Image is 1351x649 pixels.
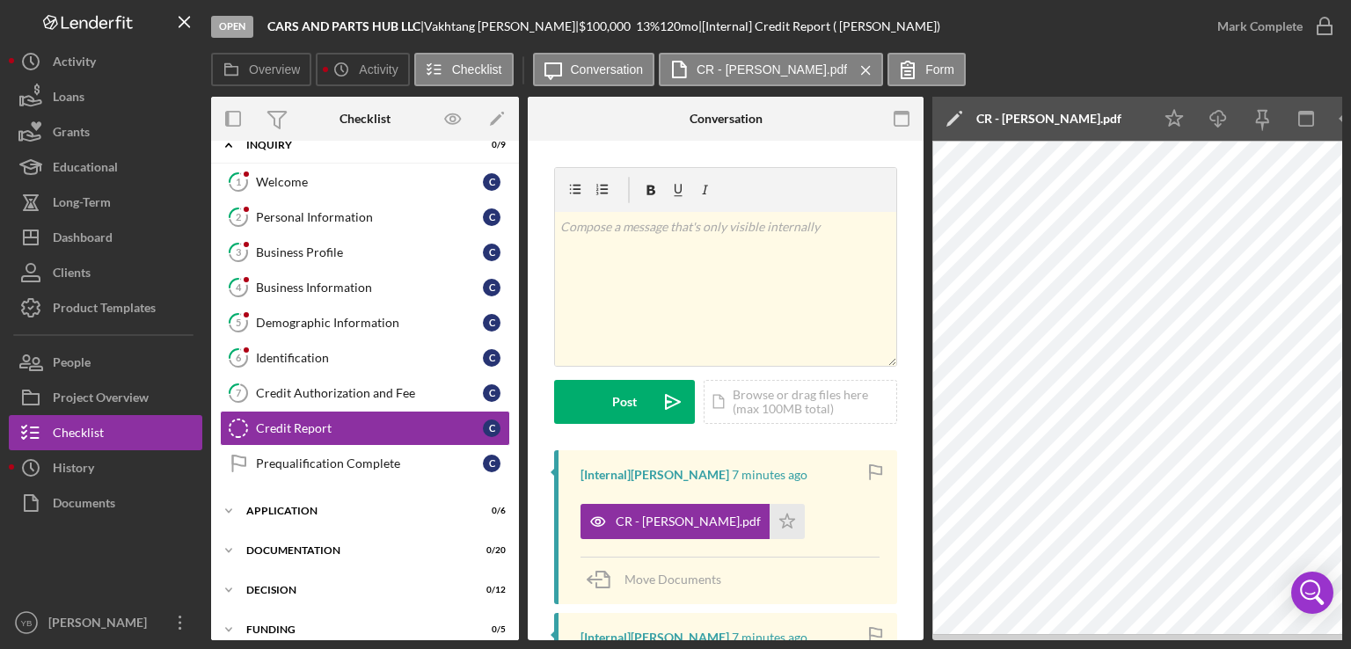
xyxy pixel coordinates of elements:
[9,380,202,415] button: Project Overview
[246,624,462,635] div: Funding
[236,317,241,328] tspan: 5
[53,345,91,384] div: People
[690,112,763,126] div: Conversation
[236,387,242,398] tspan: 7
[220,376,510,411] a: 7Credit Authorization and Fee C
[256,421,483,435] div: Credit Report
[581,631,729,645] div: [Internal] [PERSON_NAME]
[256,245,483,259] div: Business Profile
[1291,572,1333,614] div: Open Intercom Messenger
[246,506,462,516] div: Application
[53,149,118,189] div: Educational
[474,585,506,595] div: 0 / 12
[579,18,631,33] span: $100,000
[220,446,510,481] a: Prequalification Complete C
[53,450,94,490] div: History
[220,270,510,305] a: 4Business Information C
[220,411,510,446] a: Credit Report C
[9,220,202,255] button: Dashboard
[483,244,500,261] div: C
[483,208,500,226] div: C
[236,176,241,187] tspan: 1
[483,384,500,402] div: C
[316,53,409,86] button: Activity
[474,624,506,635] div: 0 / 5
[732,631,807,645] time: 2025-09-10 17:16
[474,545,506,556] div: 0 / 20
[256,210,483,224] div: Personal Information
[9,255,202,290] button: Clients
[1200,9,1342,44] button: Mark Complete
[9,44,202,79] a: Activity
[533,53,655,86] button: Conversation
[636,19,660,33] div: 13 %
[9,149,202,185] button: Educational
[483,173,500,191] div: C
[9,345,202,380] button: People
[21,618,33,628] text: YB
[9,79,202,114] a: Loans
[483,314,500,332] div: C
[925,62,954,77] label: Form
[53,220,113,259] div: Dashboard
[452,62,502,77] label: Checklist
[53,114,90,154] div: Grants
[256,456,483,470] div: Prequalification Complete
[256,316,483,330] div: Demographic Information
[53,290,156,330] div: Product Templates
[9,185,202,220] button: Long-Term
[256,351,483,365] div: Identification
[976,112,1121,126] div: CR - [PERSON_NAME].pdf
[9,415,202,450] button: Checklist
[483,279,500,296] div: C
[624,572,721,587] span: Move Documents
[483,455,500,472] div: C
[581,468,729,482] div: [Internal] [PERSON_NAME]
[9,114,202,149] button: Grants
[267,19,424,33] div: |
[9,485,202,521] button: Documents
[211,16,253,38] div: Open
[359,62,398,77] label: Activity
[236,246,241,258] tspan: 3
[483,419,500,437] div: C
[424,19,579,33] div: Vakhtang [PERSON_NAME] |
[267,18,420,33] b: CARS AND PARTS HUB LLC
[340,112,391,126] div: Checklist
[53,185,111,224] div: Long-Term
[53,79,84,119] div: Loans
[220,340,510,376] a: 6Identification C
[246,140,462,150] div: Inquiry
[9,290,202,325] a: Product Templates
[698,19,940,33] div: | [Internal] Credit Report ( [PERSON_NAME])
[554,380,695,424] button: Post
[53,415,104,455] div: Checklist
[246,545,462,556] div: Documentation
[236,211,241,222] tspan: 2
[612,380,637,424] div: Post
[220,164,510,200] a: 1Welcome C
[887,53,966,86] button: Form
[211,53,311,86] button: Overview
[581,504,805,539] button: CR - [PERSON_NAME].pdf
[474,140,506,150] div: 0 / 9
[220,200,510,235] a: 2Personal Information C
[44,605,158,645] div: [PERSON_NAME]
[53,44,96,84] div: Activity
[732,468,807,482] time: 2025-09-10 17:17
[571,62,644,77] label: Conversation
[697,62,847,77] label: CR - [PERSON_NAME].pdf
[660,19,698,33] div: 120 mo
[9,450,202,485] button: History
[249,62,300,77] label: Overview
[236,281,242,293] tspan: 4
